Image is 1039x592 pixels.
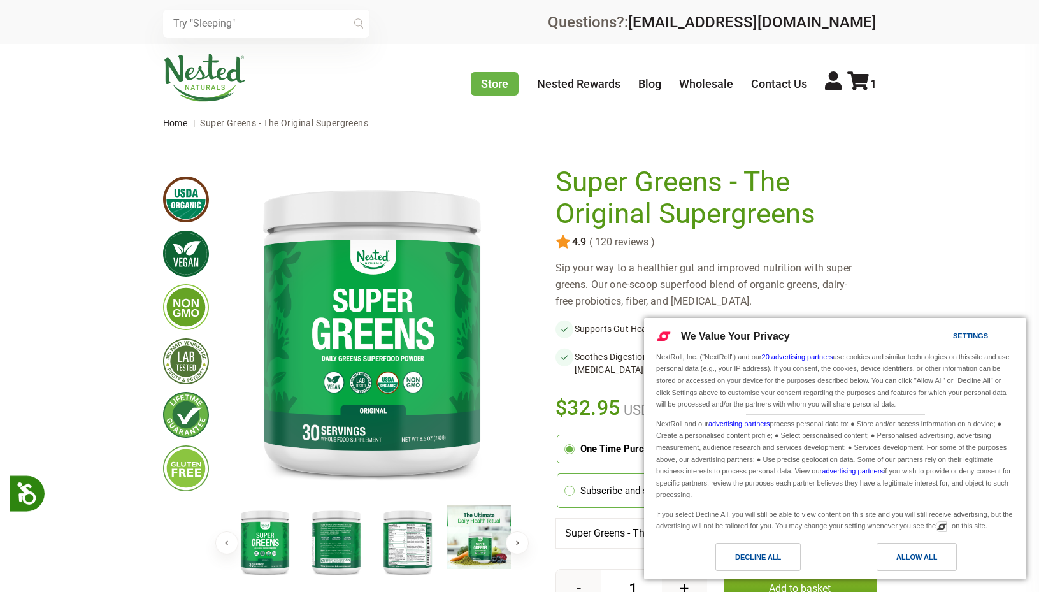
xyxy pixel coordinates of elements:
[654,415,1017,502] div: NextRoll and our process personal data to: ● Store and/or access information on a device; ● Creat...
[233,505,297,579] img: Super Greens - The Original Supergreens
[638,77,661,90] a: Blog
[548,15,877,30] div: Questions?:
[679,77,733,90] a: Wholesale
[896,550,937,564] div: Allow All
[163,231,209,277] img: vegan
[586,236,655,248] span: ( 120 reviews )
[163,338,209,384] img: thirdpartytested
[751,77,807,90] a: Contact Us
[163,445,209,491] img: glutenfree
[163,284,209,330] img: gmofree
[681,331,790,342] span: We Value Your Privacy
[376,505,440,579] img: Super Greens - The Original Supergreens
[822,467,884,475] a: advertising partners
[555,260,877,310] div: Sip your way to a healthier gut and improved nutrition with super greens. Our one-scoop superfood...
[953,329,988,343] div: Settings
[708,420,770,428] a: advertising partners
[735,550,781,564] div: Decline All
[200,118,368,128] span: Super Greens - The Original Supergreens
[163,118,188,128] a: Home
[163,10,369,38] input: Try "Sleeping"
[305,505,368,579] img: Super Greens - The Original Supergreens
[555,394,621,422] span: $32.95
[654,350,1017,412] div: NextRoll, Inc. ("NextRoll") and our use cookies and similar technologies on this site and use per...
[229,166,515,495] img: Super Greens - The Original Supergreens
[571,236,586,248] span: 4.9
[215,531,238,554] button: Previous
[835,543,1019,577] a: Allow All
[931,326,961,349] a: Settings
[555,166,870,229] h1: Super Greens - The Original Supergreens
[654,505,1017,533] div: If you select Decline All, you will still be able to view content on this site and you will still...
[652,543,835,577] a: Decline All
[447,505,511,569] img: Super Greens - The Original Supergreens
[506,531,529,554] button: Next
[555,348,716,379] li: Soothes Digestion and Eases [MEDICAL_DATA]
[471,72,519,96] a: Store
[163,110,877,136] nav: breadcrumbs
[762,353,833,361] a: 20 advertising partners
[847,77,877,90] a: 1
[870,77,877,90] span: 1
[190,118,198,128] span: |
[163,392,209,438] img: lifetimeguarantee
[555,235,571,250] img: star.svg
[620,402,650,418] span: USD
[163,54,246,102] img: Nested Naturals
[537,77,620,90] a: Nested Rewards
[628,13,877,31] a: [EMAIL_ADDRESS][DOMAIN_NAME]
[555,320,716,338] li: Supports Gut Health
[163,177,209,222] img: usdaorganic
